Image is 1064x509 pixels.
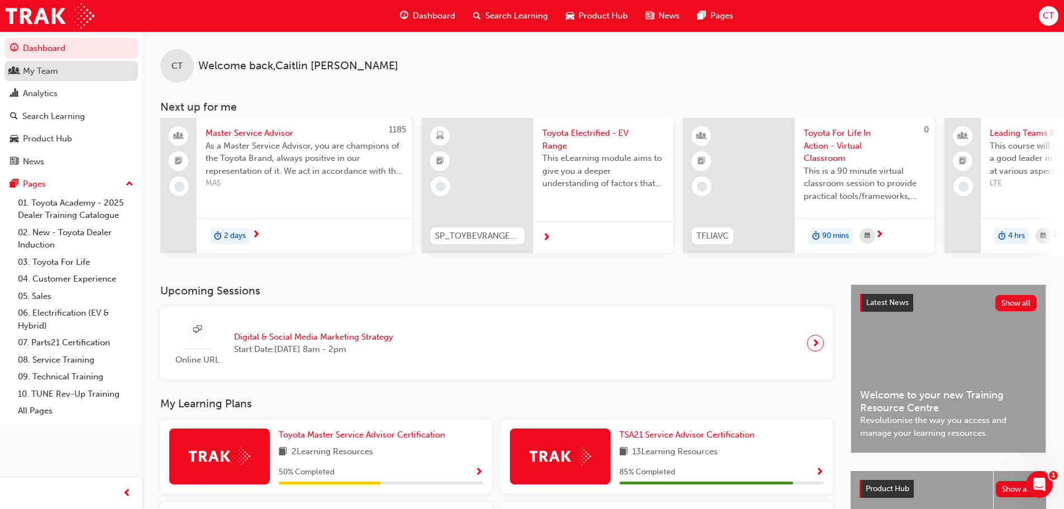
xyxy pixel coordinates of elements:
span: Welcome back , Caitlin [PERSON_NAME] [198,60,398,73]
img: Trak [6,3,94,28]
a: guage-iconDashboard [391,4,464,27]
span: 0 [924,125,929,135]
span: next-icon [1051,230,1060,240]
span: Start Date: [DATE] 8am - 2pm [234,343,393,356]
h3: Next up for me [142,101,1064,113]
a: SP_TOYBEVRANGE_ELToyota Electrified - EV RangeThis eLearning module aims to give you a deeper und... [422,118,673,253]
a: 03. Toyota For Life [13,254,138,271]
span: Search Learning [485,9,548,22]
div: My Team [23,65,58,78]
a: 1185Master Service AdvisorAs a Master Service Advisor, you are champions of the Toyota Brand, alw... [160,118,412,253]
div: Product Hub [23,132,72,145]
a: Latest NewsShow all [860,294,1037,312]
button: Show Progress [815,465,824,479]
span: 2 Learning Resources [292,445,373,459]
span: people-icon [175,129,183,144]
span: booktick-icon [698,154,705,169]
span: This eLearning module aims to give you a deeper understanding of factors that influence driving r... [542,152,664,190]
span: Product Hub [579,9,628,22]
span: learningRecordVerb_NONE-icon [174,182,184,192]
span: car-icon [10,134,18,144]
span: pages-icon [698,9,706,23]
span: people-icon [959,129,967,144]
button: Show Progress [475,465,483,479]
span: search-icon [10,112,18,122]
a: 10. TUNE Rev-Up Training [13,386,138,403]
span: 1 [1049,471,1058,480]
a: My Team [4,61,138,82]
span: sessionType_ONLINE_URL-icon [193,323,202,337]
span: Toyota Electrified - EV Range [542,127,664,152]
span: Welcome to your new Training Resource Centre [860,389,1037,414]
span: duration-icon [998,229,1006,244]
span: learningResourceType_ELEARNING-icon [436,129,444,144]
span: Online URL [169,354,225,367]
span: duration-icon [214,229,222,244]
a: 06. Electrification (EV & Hybrid) [13,305,138,334]
a: Dashboard [4,38,138,59]
span: Dashboard [413,9,455,22]
a: Online URLDigital & Social Media Marketing StrategyStart Date:[DATE] 8am - 2pm [169,316,824,371]
span: 1185 [389,125,406,135]
span: chart-icon [10,89,18,99]
span: As a Master Service Advisor, you are champions of the Toyota Brand, always positive in our repres... [206,140,403,178]
a: Analytics [4,83,138,104]
a: 05. Sales [13,288,138,305]
span: 90 mins [822,230,849,242]
a: 04. Customer Experience [13,270,138,288]
span: guage-icon [10,44,18,54]
button: Show all [996,481,1038,497]
span: book-icon [279,445,287,459]
span: Product Hub [866,484,909,493]
span: CT [171,60,183,73]
span: Toyota For Life In Action - Virtual Classroom [804,127,925,165]
div: Pages [23,178,46,191]
button: Pages [4,174,138,194]
span: Show Progress [815,468,824,478]
a: 08. Service Training [13,351,138,369]
a: Toyota Master Service Advisor Certification [279,429,450,441]
a: news-iconNews [637,4,689,27]
a: 07. Parts21 Certification [13,334,138,351]
div: Search Learning [22,110,85,123]
a: pages-iconPages [689,4,742,27]
span: calendar-icon [1041,229,1046,243]
a: TSA21 Service Advisor Certification [619,429,759,441]
span: learningRecordVerb_NONE-icon [958,182,968,192]
span: 85 % Completed [619,466,675,479]
span: prev-icon [123,487,131,501]
span: Show Progress [475,468,483,478]
span: learningRecordVerb_NONE-icon [697,182,707,192]
span: Digital & Social Media Marketing Strategy [234,331,393,344]
span: news-icon [646,9,654,23]
span: TFLIAVC [696,230,729,242]
span: 2 days [224,230,246,242]
button: Show all [995,295,1037,311]
a: Latest NewsShow allWelcome to your new Training Resource CentreRevolutionise the way you access a... [851,284,1046,453]
span: MAS [206,177,403,190]
a: Product Hub [4,129,138,149]
span: next-icon [875,230,884,240]
a: 02. New - Toyota Dealer Induction [13,224,138,254]
span: next-icon [812,335,820,351]
span: pages-icon [10,179,18,189]
span: car-icon [566,9,574,23]
a: Search Learning [4,106,138,127]
span: SP_TOYBEVRANGE_EL [435,230,520,242]
span: book-icon [619,445,628,459]
span: News [659,9,680,22]
span: news-icon [10,157,18,167]
span: 4 hrs [1008,230,1025,242]
span: search-icon [473,9,481,23]
span: Toyota Master Service Advisor Certification [279,430,445,440]
span: booktick-icon [175,154,183,169]
span: Revolutionise the way you access and manage your learning resources. [860,414,1037,439]
span: This is a 90 minute virtual classroom session to provide practical tools/frameworks, behaviours a... [804,165,925,203]
a: car-iconProduct Hub [557,4,637,27]
h3: My Learning Plans [160,397,833,410]
span: up-icon [126,177,133,192]
span: Pages [710,9,733,22]
span: learningRecordVerb_NONE-icon [436,182,446,192]
a: 01. Toyota Academy - 2025 Dealer Training Catalogue [13,194,138,224]
span: calendar-icon [865,229,870,243]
